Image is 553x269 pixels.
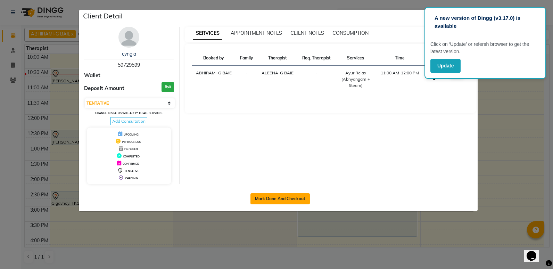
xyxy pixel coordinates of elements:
span: CLIENT NOTES [290,30,324,36]
span: DROPPED [124,147,138,151]
h3: ₨0 [162,82,174,92]
td: 11:00 AM-12:00 PM [377,66,423,93]
button: Mark Done And Checkout [250,193,310,204]
span: SERVICES [193,27,222,40]
th: Services [335,51,377,66]
th: Req. Therapist [298,51,335,66]
span: CONFIRMED [123,162,139,165]
th: Status [423,51,445,66]
img: avatar [118,27,139,48]
th: Time [377,51,423,66]
span: APPOINTMENT NOTES [231,30,282,36]
td: - [298,66,335,93]
h5: Client Detail [83,11,123,21]
span: Wallet [84,72,100,80]
p: A new version of Dingg (v3.17.0) is available [435,14,536,30]
button: Update [430,59,461,73]
th: Booked by [192,51,236,66]
span: TENTATIVE [124,169,139,173]
span: Deposit Amount [84,84,124,92]
span: COMPLETED [123,155,140,158]
span: CHECK-IN [125,177,138,180]
span: ALEENA-G BAIE [262,70,294,75]
th: Therapist [257,51,298,66]
th: Family [236,51,257,66]
small: Change in status will apply to all services. [95,111,163,115]
span: Add Consultation [110,117,147,125]
div: Ayur Relax (Abhyangam + Steam) [339,70,372,89]
span: CONSUMPTION [332,30,369,36]
span: UPCOMING [124,133,139,136]
iframe: chat widget [524,241,546,262]
span: IN PROGRESS [122,140,141,144]
a: cyngia [122,51,136,57]
td: ABHIRAMI-G BAIE [192,66,236,93]
td: - [236,66,257,93]
p: Click on ‘Update’ or refersh browser to get the latest version. [430,41,540,55]
span: 59729599 [118,62,140,68]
